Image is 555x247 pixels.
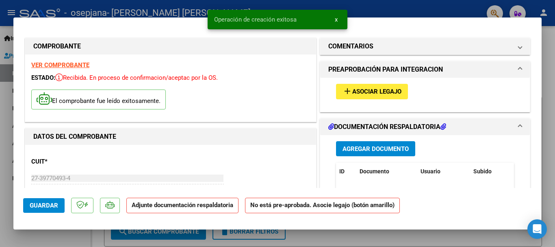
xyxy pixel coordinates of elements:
[328,122,446,132] h1: DOCUMENTACIÓN RESPALDATORIA
[30,202,58,209] span: Guardar
[336,163,356,180] datatable-header-cell: ID
[527,219,547,239] div: Open Intercom Messenger
[328,65,443,74] h1: PREAPROBACIÓN PARA INTEGRACION
[336,141,415,156] button: Agregar Documento
[31,61,89,69] a: VER COMPROBANTE
[320,38,530,55] mat-expansion-panel-header: COMENTARIOS
[55,74,218,81] span: Recibida. En proceso de confirmacion/aceptac por la OS.
[328,12,344,27] button: x
[335,16,338,23] span: x
[132,201,233,209] strong: Adjunte documentación respaldatoria
[23,198,65,213] button: Guardar
[417,163,470,180] datatable-header-cell: Usuario
[421,168,440,175] span: Usuario
[33,42,81,50] strong: COMPROBANTE
[339,168,345,175] span: ID
[31,157,115,166] p: CUIT
[336,84,408,99] button: Asociar Legajo
[343,145,409,153] span: Agregar Documento
[320,119,530,135] mat-expansion-panel-header: DOCUMENTACIÓN RESPALDATORIA
[360,168,389,175] span: Documento
[214,15,297,24] span: Operación de creación exitosa
[320,61,530,78] mat-expansion-panel-header: PREAPROBACIÓN PARA INTEGRACION
[343,86,352,96] mat-icon: add
[511,163,551,180] datatable-header-cell: Acción
[352,88,401,96] span: Asociar Legajo
[33,133,116,140] strong: DATOS DEL COMPROBANTE
[31,90,166,109] p: El comprobante fue leído exitosamente.
[328,42,373,51] h1: COMENTARIOS
[470,163,511,180] datatable-header-cell: Subido
[320,78,530,111] div: PREAPROBACIÓN PARA INTEGRACION
[245,198,400,214] strong: No está pre-aprobada. Asocie legajo (botón amarillo)
[473,168,492,175] span: Subido
[31,74,55,81] span: ESTADO:
[356,163,417,180] datatable-header-cell: Documento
